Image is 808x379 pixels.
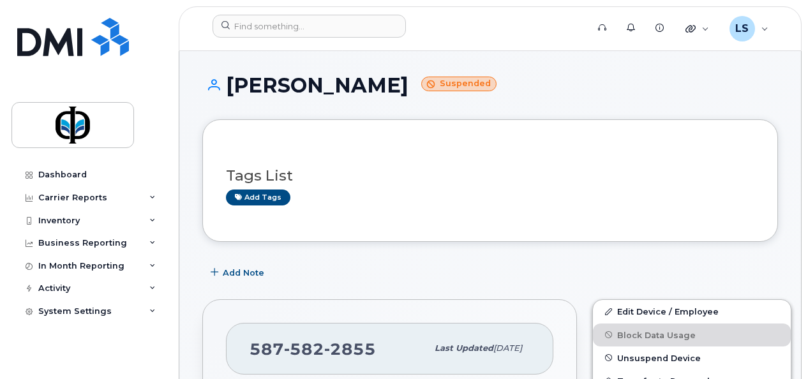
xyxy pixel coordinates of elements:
[324,339,376,359] span: 2855
[202,74,778,96] h1: [PERSON_NAME]
[226,189,290,205] a: Add tags
[202,261,275,284] button: Add Note
[421,77,497,91] small: Suspended
[435,343,493,353] span: Last updated
[493,343,522,353] span: [DATE]
[593,300,791,323] a: Edit Device / Employee
[593,346,791,369] button: Unsuspend Device
[250,339,376,359] span: 587
[223,267,264,279] span: Add Note
[593,323,791,346] button: Block Data Usage
[226,168,754,184] h3: Tags List
[617,353,701,362] span: Unsuspend Device
[284,339,324,359] span: 582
